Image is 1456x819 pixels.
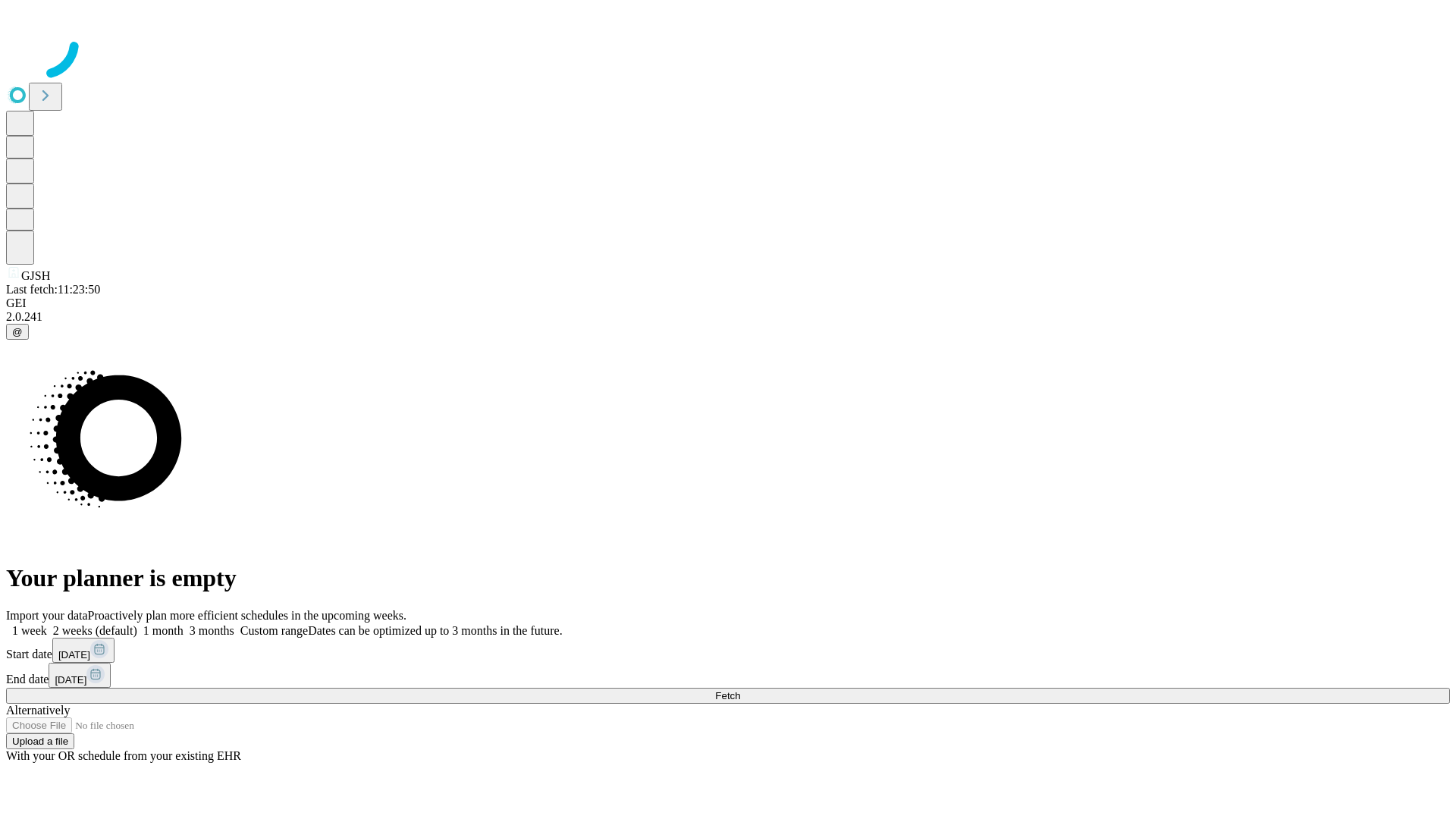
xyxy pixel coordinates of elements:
[21,269,50,282] span: GJSH
[88,609,406,622] span: Proactively plan more efficient schedules in the upcoming weeks.
[6,297,1450,310] div: GEI
[6,638,1450,663] div: Start date
[6,704,70,717] span: Alternatively
[6,310,1450,324] div: 2.0.241
[6,749,241,762] span: With your OR schedule from your existing EHR
[6,283,100,296] span: Last fetch: 11:23:50
[240,624,308,637] span: Custom range
[55,674,86,686] span: [DATE]
[53,624,137,637] span: 2 weeks (default)
[6,324,29,340] button: @
[143,624,184,637] span: 1 month
[52,638,115,663] button: [DATE]
[190,624,234,637] span: 3 months
[308,624,562,637] span: Dates can be optimized up to 3 months in the future.
[58,649,90,661] span: [DATE]
[6,733,74,749] button: Upload a file
[49,663,111,688] button: [DATE]
[6,564,1450,592] h1: Your planner is empty
[6,609,88,622] span: Import your data
[12,326,23,337] span: @
[6,663,1450,688] div: End date
[715,690,740,701] span: Fetch
[12,624,47,637] span: 1 week
[6,688,1450,704] button: Fetch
